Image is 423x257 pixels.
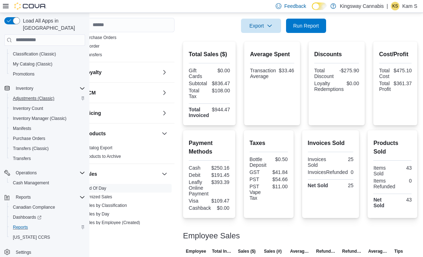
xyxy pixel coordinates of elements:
div: Cash [189,165,208,171]
span: KS [392,2,398,10]
div: Leafly Online Payment [189,179,208,197]
span: Feedback [284,3,306,10]
button: Reports [1,192,88,202]
span: Refunds (#) [342,248,363,254]
a: Catalog Export [84,145,112,150]
div: $109.47 [211,198,230,204]
button: Run Report [286,19,326,33]
button: Reports [7,222,88,232]
span: Reports [13,193,85,202]
h2: Payment Methods [189,139,230,156]
span: Washington CCRS [10,233,85,242]
span: Cash Management [10,179,85,187]
a: Products to Archive [84,154,121,159]
div: $0.00 [346,81,359,86]
h3: Loyalty [84,69,102,76]
button: Cash Management [7,178,88,188]
div: $475.10 [394,68,412,73]
h2: Average Spent [250,50,294,59]
span: Load All Apps in [GEOGRAPHIC_DATA] [20,17,85,31]
span: Canadian Compliance [10,203,85,212]
strong: Total Invoiced [189,107,209,118]
a: Reports [10,223,31,232]
button: Pricing [160,109,169,117]
div: Invoices Sold [308,156,329,168]
span: Export [245,19,277,33]
div: Loyalty Redemptions [314,81,344,92]
div: InvoicesRefunded [308,169,348,175]
div: Total Discount [314,68,335,79]
a: Transfers [10,154,34,163]
div: $33.46 [279,68,294,73]
span: Cash Management [13,180,49,186]
span: Reports [16,194,31,200]
div: Visa [189,198,208,204]
button: Loyalty [84,69,159,76]
span: Purchase Orders [10,134,85,143]
span: Refunds ($) [316,248,336,254]
span: Transfers (Classic) [10,144,85,153]
button: Loyalty [160,68,169,77]
p: Kam S [402,2,417,10]
span: Adjustments (Classic) [13,96,54,101]
div: $361.37 [394,81,412,86]
a: Adjustments (Classic) [10,94,57,103]
div: Transaction Average [250,68,276,79]
div: $54.66 [270,176,287,182]
a: Manifests [10,124,34,133]
span: Manifests [10,124,85,133]
span: Classification (Classic) [10,50,85,58]
button: My Catalog (Classic) [7,59,88,69]
span: Promotions [13,71,35,77]
span: [US_STATE] CCRS [13,234,50,240]
button: Inventory Manager (Classic) [7,113,88,123]
div: $0.00 [214,205,230,211]
h3: Pricing [84,110,101,117]
span: Canadian Compliance [13,204,55,210]
div: $11.00 [270,184,287,189]
a: Promotions [10,70,38,78]
button: Products [160,129,169,138]
button: Transfers [7,154,88,164]
span: Dashboards [13,214,41,220]
span: Transfers [13,156,31,161]
div: PST Vape Tax [250,184,267,201]
div: 25 [332,156,354,162]
div: Total Cost [379,68,391,79]
div: Products [78,144,174,164]
h3: Sales [84,170,97,178]
button: Operations [1,168,88,178]
button: Inventory Count [7,103,88,113]
a: Purchase Orders [10,134,48,143]
span: Inventory [13,84,85,93]
div: 43 [394,165,412,171]
h2: Invoices Sold [308,139,354,147]
div: $836.47 [211,81,230,86]
div: Items Sold [373,165,391,176]
div: Bottle Deposit [250,156,267,168]
button: Sales [84,170,159,178]
h2: Total Sales ($) [189,50,230,59]
button: Settings [1,247,88,257]
div: $191.45 [211,172,230,178]
span: My Catalog (Classic) [13,61,53,67]
h2: Products Sold [373,139,412,156]
span: Inventory Count [13,106,43,111]
a: Classification (Classic) [10,50,59,58]
a: Cash Management [10,179,52,187]
span: Inventory Count [10,104,85,113]
div: $0.50 [270,156,287,162]
button: Products [84,130,159,137]
span: Dashboards [10,213,85,222]
div: Items Refunded [373,178,395,189]
img: Cova [14,3,46,10]
span: My Catalog (Classic) [10,60,85,68]
a: Sales by Day [84,212,109,217]
button: Pricing [84,110,159,117]
span: Employee [186,248,206,254]
h2: Cost/Profit [379,50,412,59]
span: Purchase Orders [13,136,45,141]
a: [US_STATE] CCRS [10,233,53,242]
button: Export [241,19,281,33]
span: Reports [10,223,85,232]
